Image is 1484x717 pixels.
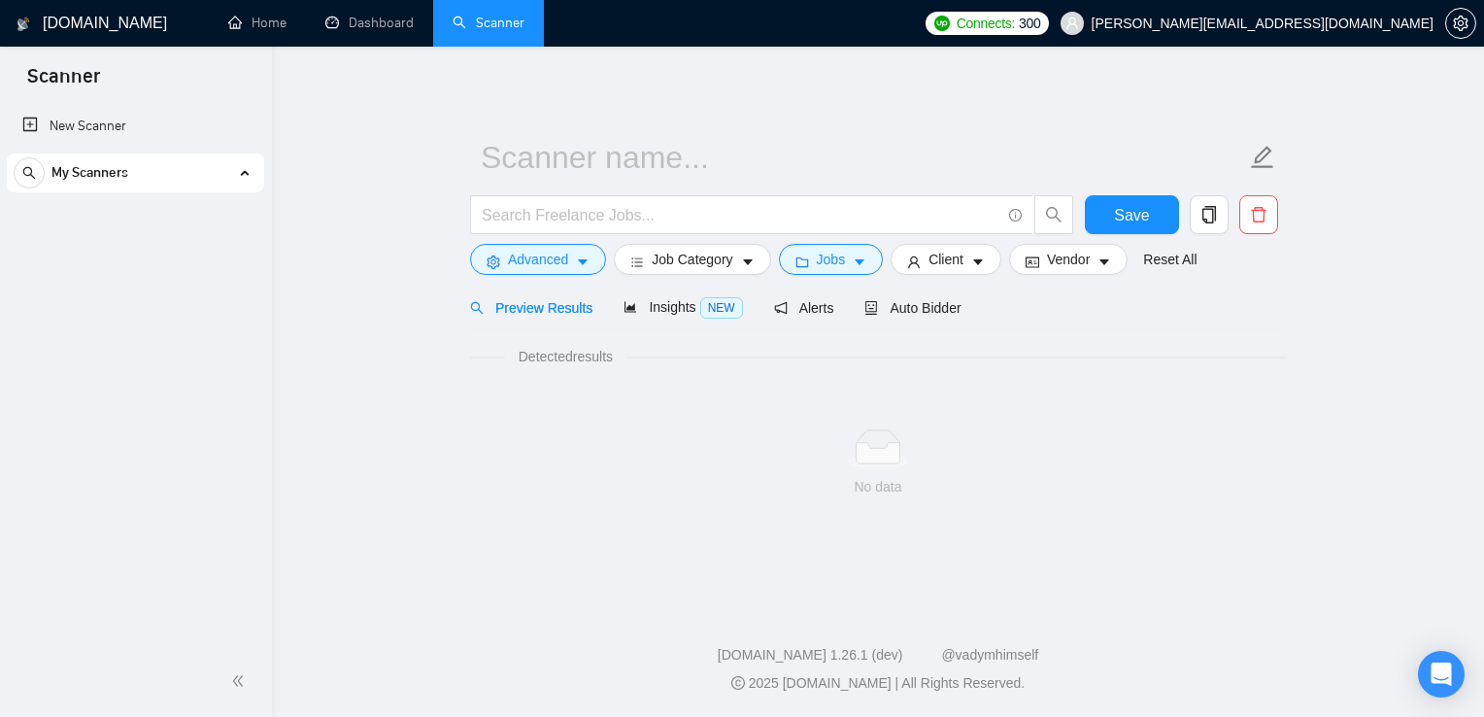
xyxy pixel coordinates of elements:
[1445,16,1476,31] a: setting
[470,300,592,316] span: Preview Results
[1191,206,1228,223] span: copy
[731,676,745,690] span: copyright
[1085,195,1179,234] button: Save
[1446,16,1475,31] span: setting
[971,255,985,269] span: caret-down
[864,300,961,316] span: Auto Bidder
[779,244,884,275] button: folderJobscaret-down
[741,255,755,269] span: caret-down
[1019,13,1040,34] span: 300
[774,300,834,316] span: Alerts
[22,107,249,146] a: New Scanner
[1034,195,1073,234] button: search
[1097,255,1111,269] span: caret-down
[957,13,1015,34] span: Connects:
[630,255,644,269] span: bars
[1065,17,1079,30] span: user
[7,154,264,200] li: My Scanners
[231,671,251,691] span: double-left
[795,255,809,269] span: folder
[853,255,866,269] span: caret-down
[51,154,128,192] span: My Scanners
[774,301,788,315] span: notification
[624,300,637,314] span: area-chart
[864,301,878,315] span: robot
[7,107,264,146] li: New Scanner
[1047,249,1090,270] span: Vendor
[700,297,743,319] span: NEW
[1143,249,1197,270] a: Reset All
[624,299,742,315] span: Insights
[907,255,921,269] span: user
[287,673,1468,694] div: 2025 [DOMAIN_NAME] | All Rights Reserved.
[486,476,1270,497] div: No data
[1009,244,1128,275] button: idcardVendorcaret-down
[470,244,606,275] button: settingAdvancedcaret-down
[652,249,732,270] span: Job Category
[505,346,626,367] span: Detected results
[1418,651,1465,698] div: Open Intercom Messenger
[470,301,484,315] span: search
[15,166,44,180] span: search
[12,62,116,103] span: Scanner
[325,15,414,31] a: dashboardDashboard
[928,249,963,270] span: Client
[941,647,1038,663] a: @vadymhimself
[614,244,770,275] button: barsJob Categorycaret-down
[487,255,500,269] span: setting
[508,249,568,270] span: Advanced
[17,9,30,40] img: logo
[481,133,1246,182] input: Scanner name...
[1035,206,1072,223] span: search
[718,647,903,663] a: [DOMAIN_NAME] 1.26.1 (dev)
[1445,8,1476,39] button: setting
[453,15,524,31] a: searchScanner
[891,244,1001,275] button: userClientcaret-down
[228,15,287,31] a: homeHome
[1026,255,1039,269] span: idcard
[934,16,950,31] img: upwork-logo.png
[1239,195,1278,234] button: delete
[576,255,590,269] span: caret-down
[14,157,45,188] button: search
[1250,145,1275,170] span: edit
[817,249,846,270] span: Jobs
[1240,206,1277,223] span: delete
[1114,203,1149,227] span: Save
[482,203,1000,227] input: Search Freelance Jobs...
[1009,209,1022,222] span: info-circle
[1190,195,1229,234] button: copy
